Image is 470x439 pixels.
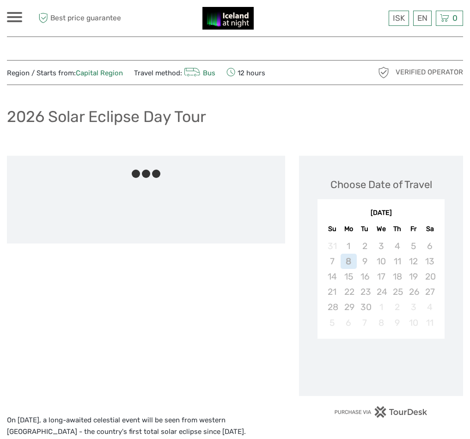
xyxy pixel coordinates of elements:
[341,254,357,269] div: Not available Monday, September 8th, 2025
[341,269,357,284] div: Not available Monday, September 15th, 2025
[389,223,405,235] div: Th
[373,299,389,315] div: Not available Wednesday, October 1st, 2025
[373,284,389,299] div: Not available Wednesday, September 24th, 2025
[134,66,215,79] span: Travel method:
[341,315,357,330] div: Not available Monday, October 6th, 2025
[7,107,206,126] h1: 2026 Solar Eclipse Day Tour
[389,269,405,284] div: Not available Thursday, September 18th, 2025
[324,315,340,330] div: Not available Sunday, October 5th, 2025
[421,254,438,269] div: Not available Saturday, September 13th, 2025
[357,315,373,330] div: Not available Tuesday, October 7th, 2025
[389,299,405,315] div: Not available Thursday, October 2nd, 2025
[202,7,254,30] img: 2375-0893e409-a1bb-4841-adb0-b7e32975a913_logo_small.jpg
[334,406,428,418] img: PurchaseViaTourDesk.png
[324,284,340,299] div: Not available Sunday, September 21st, 2025
[317,208,445,218] div: [DATE]
[357,269,373,284] div: Not available Tuesday, September 16th, 2025
[405,238,421,254] div: Not available Friday, September 5th, 2025
[324,269,340,284] div: Not available Sunday, September 14th, 2025
[226,66,265,79] span: 12 hours
[421,284,438,299] div: Not available Saturday, September 27th, 2025
[324,238,340,254] div: Not available Sunday, August 31st, 2025
[378,363,384,369] div: Loading...
[421,223,438,235] div: Sa
[389,284,405,299] div: Not available Thursday, September 25th, 2025
[357,254,373,269] div: Not available Tuesday, September 9th, 2025
[7,68,123,78] span: Region / Starts from:
[451,13,459,23] span: 0
[341,238,357,254] div: Not available Monday, September 1st, 2025
[405,223,421,235] div: Fr
[405,269,421,284] div: Not available Friday, September 19th, 2025
[324,223,340,235] div: Su
[357,238,373,254] div: Not available Tuesday, September 2nd, 2025
[389,315,405,330] div: Not available Thursday, October 9th, 2025
[421,238,438,254] div: Not available Saturday, September 6th, 2025
[341,284,357,299] div: Not available Monday, September 22nd, 2025
[373,254,389,269] div: Not available Wednesday, September 10th, 2025
[357,284,373,299] div: Not available Tuesday, September 23rd, 2025
[405,315,421,330] div: Not available Friday, October 10th, 2025
[421,315,438,330] div: Not available Saturday, October 11th, 2025
[376,65,391,80] img: verified_operator_grey_128.png
[7,415,285,438] p: On [DATE], a long-awaited celestial event will be seen from western [GEOGRAPHIC_DATA] - the count...
[389,254,405,269] div: Not available Thursday, September 11th, 2025
[357,299,373,315] div: Not available Tuesday, September 30th, 2025
[389,238,405,254] div: Not available Thursday, September 4th, 2025
[373,315,389,330] div: Not available Wednesday, October 8th, 2025
[421,269,438,284] div: Not available Saturday, September 20th, 2025
[357,223,373,235] div: Tu
[182,69,215,77] a: Bus
[405,299,421,315] div: Not available Friday, October 3rd, 2025
[76,69,123,77] a: Capital Region
[396,67,463,77] span: Verified Operator
[405,254,421,269] div: Not available Friday, September 12th, 2025
[341,299,357,315] div: Not available Monday, September 29th, 2025
[413,11,432,26] div: EN
[36,11,121,26] span: Best price guarantee
[330,177,432,192] div: Choose Date of Travel
[373,269,389,284] div: Not available Wednesday, September 17th, 2025
[341,223,357,235] div: Mo
[320,238,441,330] div: month 2025-09
[421,299,438,315] div: Not available Saturday, October 4th, 2025
[373,238,389,254] div: Not available Wednesday, September 3rd, 2025
[324,299,340,315] div: Not available Sunday, September 28th, 2025
[393,13,405,23] span: ISK
[405,284,421,299] div: Not available Friday, September 26th, 2025
[373,223,389,235] div: We
[324,254,340,269] div: Not available Sunday, September 7th, 2025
